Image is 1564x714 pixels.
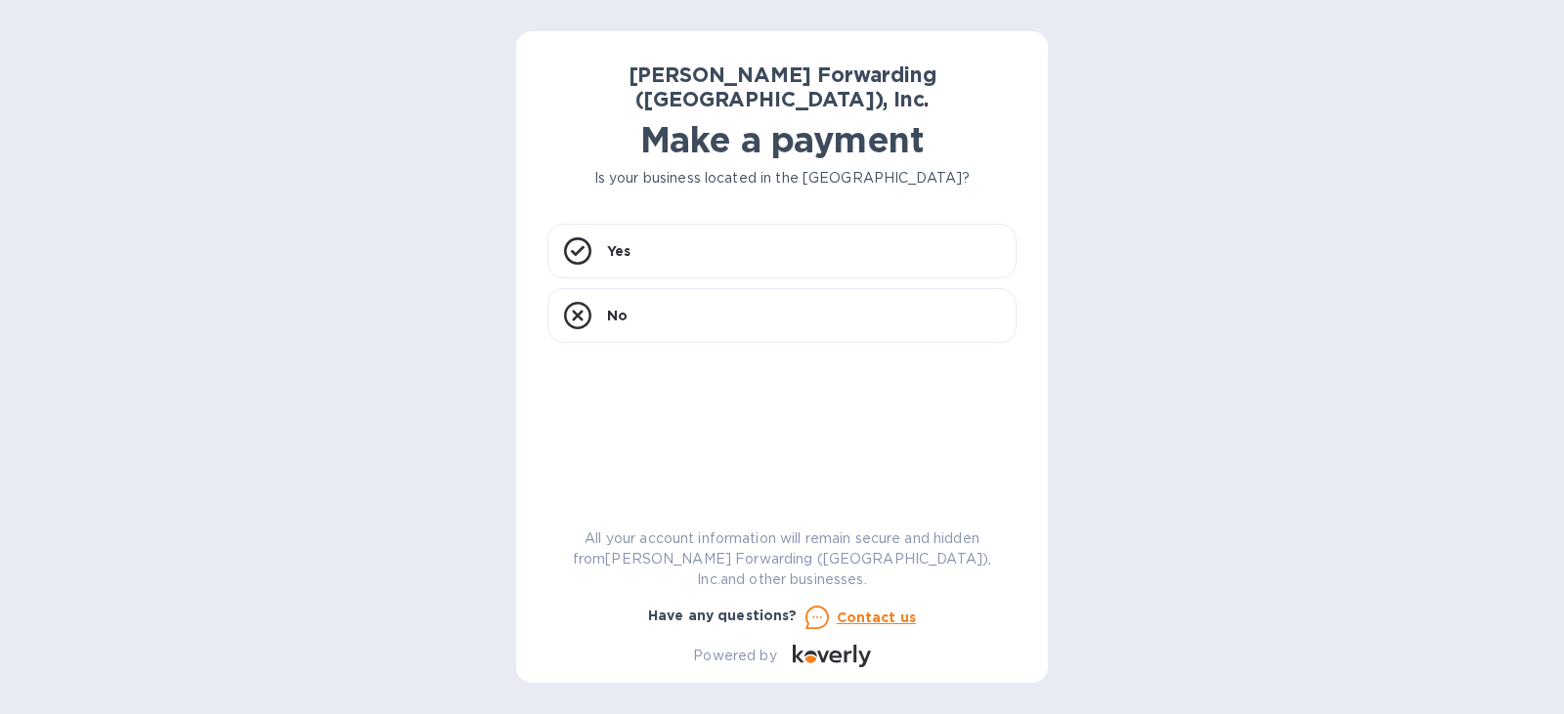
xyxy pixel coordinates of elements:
b: Have any questions? [648,608,798,623]
p: No [607,306,628,325]
p: Powered by [693,646,776,666]
h1: Make a payment [547,119,1017,160]
p: Yes [607,241,630,261]
p: All your account information will remain secure and hidden from [PERSON_NAME] Forwarding ([GEOGRA... [547,528,1017,590]
u: Contact us [837,609,917,625]
b: [PERSON_NAME] Forwarding ([GEOGRAPHIC_DATA]), Inc. [629,63,936,111]
p: Is your business located in the [GEOGRAPHIC_DATA]? [547,168,1017,189]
